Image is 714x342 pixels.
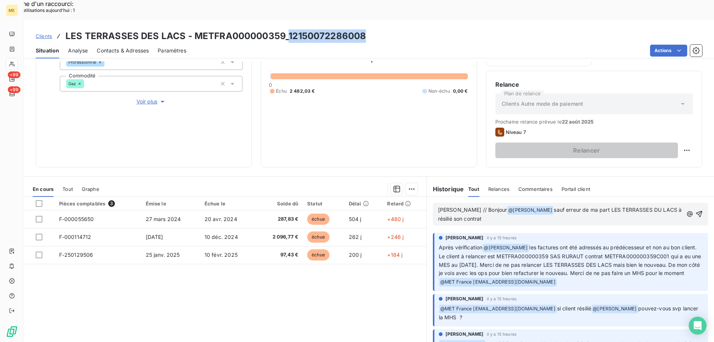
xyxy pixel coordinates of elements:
[349,216,361,222] span: 504 j
[495,143,678,158] button: Relancer
[495,80,693,89] h6: Relance
[349,234,362,240] span: 262 j
[439,244,483,250] span: Après vérification
[205,252,238,258] span: 10 févr. 2025
[562,186,590,192] span: Portail client
[59,216,94,222] span: F-000055650
[349,252,362,258] span: 200 j
[97,47,149,54] span: Contacts & Adresses
[62,186,73,192] span: Tout
[261,251,299,259] span: 97,43 €
[146,234,163,240] span: [DATE]
[59,234,91,240] span: F-000114712
[146,252,180,258] span: 25 janv. 2025
[446,234,484,241] span: [PERSON_NAME]
[387,252,402,258] span: +184 j
[453,88,468,95] span: 0,00 €
[428,88,450,95] span: Non-échu
[487,332,517,336] span: il y a 15 heures
[518,186,553,192] span: Commentaires
[136,98,166,105] span: Voir plus
[158,47,186,54] span: Paramètres
[36,47,59,54] span: Situation
[68,47,88,54] span: Analyse
[108,200,115,207] span: 3
[592,305,638,313] span: @ [PERSON_NAME]
[146,201,196,207] div: Émise le
[205,201,252,207] div: Échue le
[33,186,54,192] span: En cours
[438,207,684,222] span: sauf erreur de ma part LES TERRASSES DU LACS à résilié son contrat
[307,249,329,261] span: échue
[146,216,181,222] span: 27 mars 2024
[261,201,299,207] div: Solde dû
[6,73,17,85] a: +99
[65,29,366,43] h3: LES TERRASSES DES LACS - METFRA000000359_12150072286008
[59,200,137,207] div: Pièces comptables
[446,331,484,338] span: [PERSON_NAME]
[104,59,110,65] input: Ajouter une valeur
[36,33,52,39] span: Clients
[438,207,507,213] span: [PERSON_NAME] // Bonjour
[84,80,90,87] input: Ajouter une valeur
[59,252,93,258] span: F-250129506
[507,206,553,215] span: @ [PERSON_NAME]
[82,186,99,192] span: Graphe
[502,100,583,108] span: Clients Autre mode de paiement
[439,244,703,277] span: les factures ont été adressés au prédécesseur et non au bon client. Le client à relancer est METF...
[8,71,20,78] span: +99
[487,236,517,240] span: il y a 15 heures
[562,119,594,125] span: 22 août 2025
[307,201,340,207] div: Statut
[6,88,17,100] a: +99
[387,234,403,240] span: +246 j
[387,216,403,222] span: +480 j
[487,297,517,301] span: il y a 15 heures
[276,88,287,95] span: Échu
[6,326,18,338] img: Logo LeanPay
[307,231,329,243] span: échue
[483,244,529,252] span: @ [PERSON_NAME]
[269,82,272,88] span: 0
[205,234,238,240] span: 10 déc. 2024
[68,60,96,64] span: Professionnel
[36,32,52,40] a: Clients
[650,45,687,57] button: Actions
[307,214,329,225] span: échue
[506,129,526,135] span: Niveau 7
[427,185,464,194] h6: Historique
[439,305,557,313] span: @ MET France [EMAIL_ADDRESS][DOMAIN_NAME]
[468,186,479,192] span: Tout
[387,201,422,207] div: Retard
[689,317,707,335] div: Open Intercom Messenger
[439,278,557,287] span: @ MET France [EMAIL_ADDRESS][DOMAIN_NAME]
[261,233,299,241] span: 2 096,77 €
[495,119,693,125] span: Prochaine relance prévue le
[349,201,379,207] div: Délai
[205,216,237,222] span: 20 avr. 2024
[290,88,315,95] span: 2 482,03 €
[68,81,76,86] span: Gaz
[261,215,299,223] span: 287,83 €
[557,305,592,311] span: si client résilié
[60,98,242,106] button: Voir plus
[446,295,484,302] span: [PERSON_NAME]
[8,86,20,93] span: +99
[488,186,509,192] span: Relances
